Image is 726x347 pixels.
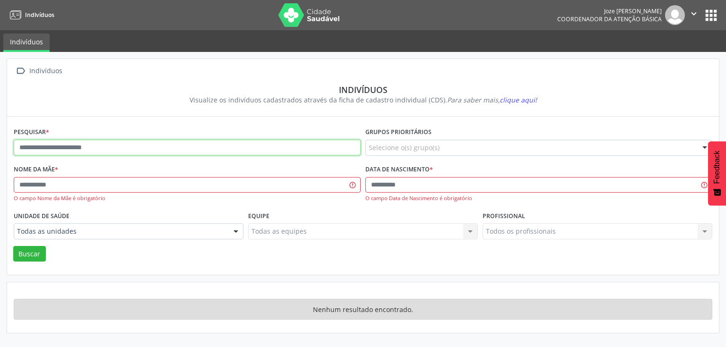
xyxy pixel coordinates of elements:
label: Unidade de saúde [14,209,69,223]
div: Indivíduos [27,64,64,78]
i:  [689,8,699,19]
label: Profissional [483,209,525,223]
a:  Indivíduos [14,64,64,78]
button: Feedback - Mostrar pesquisa [708,141,726,205]
button:  [685,5,703,25]
button: Buscar [13,246,46,262]
span: Selecione o(s) grupo(s) [369,143,440,152]
label: Pesquisar [14,125,49,140]
img: img [665,5,685,25]
div: Nenhum resultado encontrado. [14,299,712,320]
span: Feedback [713,151,721,184]
span: Todas as unidades [17,227,224,236]
div: Indivíduos [20,85,706,95]
span: clique aqui! [500,95,537,104]
label: Data de nascimento [365,162,433,177]
div: O campo Nome da Mãe é obrigatório [14,195,361,203]
a: Indivíduos [3,34,50,52]
i: Para saber mais, [447,95,537,104]
label: Equipe [248,209,269,223]
label: Nome da mãe [14,162,58,177]
i:  [14,64,27,78]
a: Indivíduos [7,7,54,23]
button: apps [703,7,719,24]
div: Visualize os indivíduos cadastrados através da ficha de cadastro individual (CDS). [20,95,706,105]
label: Grupos prioritários [365,125,432,140]
div: Joze [PERSON_NAME] [557,7,662,15]
span: Indivíduos [25,11,54,19]
span: Coordenador da Atenção Básica [557,15,662,23]
div: O campo Data de Nascimento é obrigatório [365,195,712,203]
